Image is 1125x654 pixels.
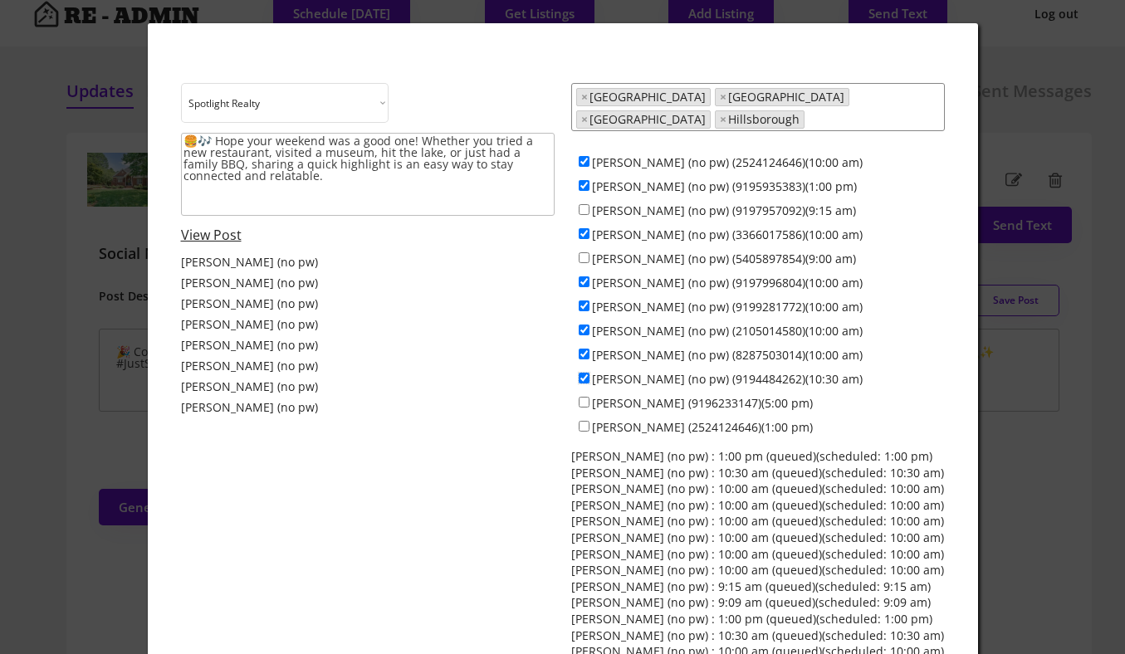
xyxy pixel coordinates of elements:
label: [PERSON_NAME] (2524124646)(1:00 pm) [592,419,813,435]
label: [PERSON_NAME] (no pw) (8287503014)(10:00 am) [592,347,863,363]
label: [PERSON_NAME] (no pw) (9197957092)(9:15 am) [592,203,856,218]
label: [PERSON_NAME] (no pw) (2524124646)(10:00 am) [592,154,863,170]
label: [PERSON_NAME] (no pw) (3366017586)(10:00 am) [592,227,863,242]
label: [PERSON_NAME] (9196233147)(5:00 pm) [592,395,813,411]
div: [PERSON_NAME] (no pw) [181,295,318,312]
div: [PERSON_NAME] (no pw) : 10:00 am (queued)(scheduled: 10:00 am) [571,497,944,514]
div: [PERSON_NAME] (no pw) : 10:30 am (queued)(scheduled: 10:30 am) [571,627,944,644]
div: [PERSON_NAME] (no pw) : 10:00 am (queued)(scheduled: 10:00 am) [571,513,944,530]
label: [PERSON_NAME] (no pw) (9195935383)(1:00 pm) [592,178,857,194]
div: [PERSON_NAME] (no pw) : 1:00 pm (queued)(scheduled: 1:00 pm) [571,448,932,465]
div: [PERSON_NAME] (no pw) : 10:30 am (queued)(scheduled: 10:30 am) [571,465,944,481]
div: [PERSON_NAME] (no pw) [181,316,318,333]
div: [PERSON_NAME] (no pw) [181,399,318,416]
a: View Post [181,226,242,244]
div: [PERSON_NAME] (no pw) : 1:00 pm (queued)(scheduled: 1:00 pm) [571,611,932,627]
div: [PERSON_NAME] (no pw) [181,378,318,395]
div: [PERSON_NAME] (no pw) [181,254,318,271]
label: [PERSON_NAME] (no pw) (2105014580)(10:00 am) [592,323,863,339]
span: × [720,91,726,103]
div: [PERSON_NAME] (no pw) : 9:15 am (queued)(scheduled: 9:15 am) [571,578,931,595]
li: Chapel Hill [576,110,711,129]
label: [PERSON_NAME] (no pw) (9199281772)(10:00 am) [592,299,863,315]
label: [PERSON_NAME] (no pw) (5405897854)(9:00 am) [592,251,856,266]
label: [PERSON_NAME] (no pw) (9194484262)(10:30 am) [592,371,863,387]
span: × [581,91,588,103]
span: × [720,114,726,125]
div: [PERSON_NAME] (no pw) : 10:00 am (queued)(scheduled: 10:00 am) [571,481,944,497]
li: Raleigh [576,88,711,106]
div: [PERSON_NAME] (no pw) [181,275,318,291]
div: [PERSON_NAME] (no pw) [181,358,318,374]
label: [PERSON_NAME] (no pw) (9197996804)(10:00 am) [592,275,863,290]
div: [PERSON_NAME] (no pw) : 9:09 am (queued)(scheduled: 9:09 am) [571,594,931,611]
div: [PERSON_NAME] (no pw) : 10:00 am (queued)(scheduled: 10:00 am) [571,562,944,578]
div: [PERSON_NAME] (no pw) [181,337,318,354]
div: [PERSON_NAME] (no pw) : 10:00 am (queued)(scheduled: 10:00 am) [571,546,944,563]
span: × [581,114,588,125]
li: Durham [715,88,849,106]
li: Hillsborough [715,110,805,129]
div: [PERSON_NAME] (no pw) : 10:00 am (queued)(scheduled: 10:00 am) [571,530,944,546]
